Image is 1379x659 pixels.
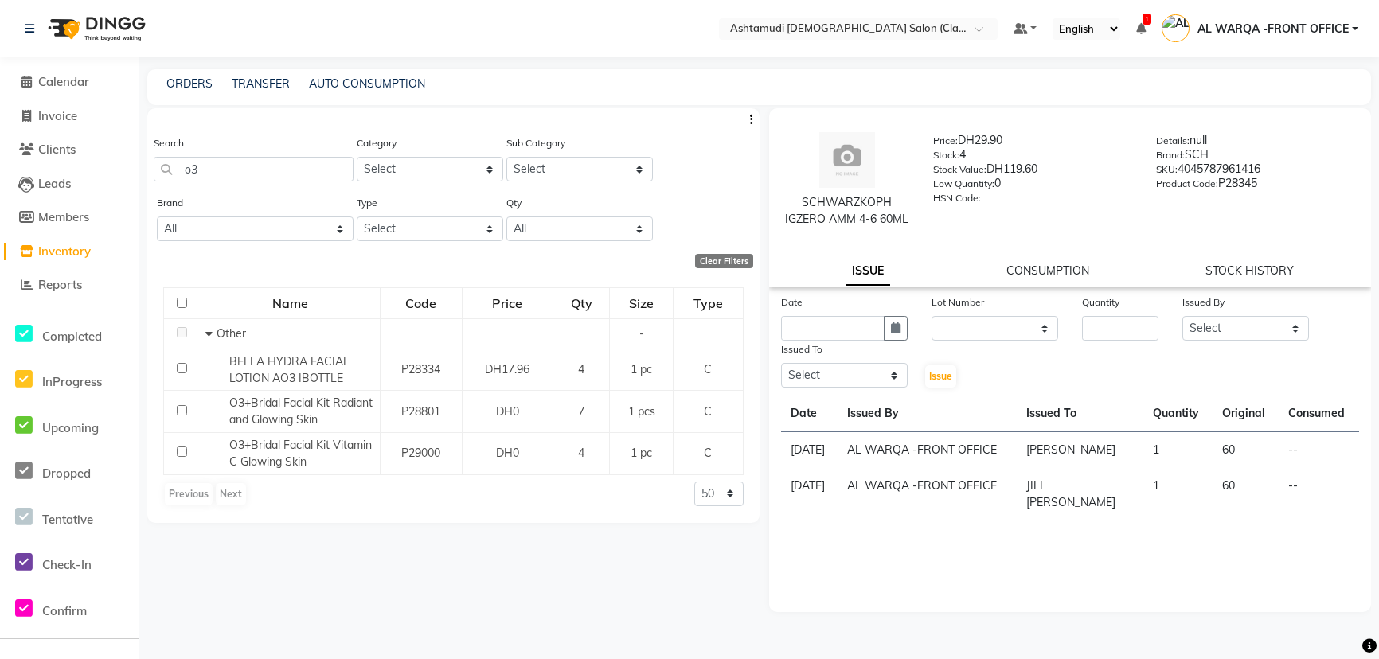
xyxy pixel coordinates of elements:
[38,74,89,89] span: Calendar
[229,396,373,427] span: O3+Bridal Facial Kit Radiant and Glowing Skin
[357,196,377,210] label: Type
[38,209,89,224] span: Members
[1143,14,1151,25] span: 1
[929,370,952,382] span: Issue
[42,420,99,435] span: Upcoming
[631,362,652,376] span: 1 pc
[157,196,183,210] label: Brand
[933,191,981,205] label: HSN Code:
[781,342,822,357] label: Issued To
[781,432,838,469] td: [DATE]
[628,404,655,419] span: 1 pcs
[4,141,135,159] a: Clients
[781,468,838,521] td: [DATE]
[506,136,565,150] label: Sub Category
[217,326,246,341] span: Other
[1213,468,1279,521] td: 60
[166,76,213,91] a: ORDERS
[819,132,875,188] img: avatar
[38,108,77,123] span: Invoice
[933,148,959,162] label: Stock:
[41,6,150,51] img: logo
[1162,14,1190,42] img: AL WARQA -FRONT OFFICE
[932,295,984,310] label: Lot Number
[381,289,461,318] div: Code
[1156,177,1218,191] label: Product Code:
[309,76,425,91] a: AUTO CONSUMPTION
[1082,295,1119,310] label: Quantity
[674,289,741,318] div: Type
[704,446,712,460] span: C
[1156,132,1355,154] div: null
[4,175,135,193] a: Leads
[401,404,440,419] span: P28801
[933,161,1132,183] div: DH119.60
[1182,295,1225,310] label: Issued By
[933,134,958,148] label: Price:
[42,329,102,344] span: Completed
[1136,21,1146,36] a: 1
[578,362,584,376] span: 4
[781,396,838,432] th: Date
[154,136,184,150] label: Search
[933,162,986,177] label: Stock Value:
[42,557,92,572] span: Check-In
[631,446,652,460] span: 1 pc
[1017,468,1143,521] td: JILI [PERSON_NAME]
[933,146,1132,169] div: 4
[1143,432,1213,469] td: 1
[704,362,712,376] span: C
[42,466,91,481] span: Dropped
[639,326,644,341] span: -
[4,209,135,227] a: Members
[578,404,584,419] span: 7
[42,512,93,527] span: Tentative
[38,277,82,292] span: Reports
[838,432,1017,469] td: AL WARQA -FRONT OFFICE
[1156,148,1185,162] label: Brand:
[485,362,529,376] span: DH17.96
[1213,432,1279,469] td: 60
[38,176,71,191] span: Leads
[506,196,522,210] label: Qty
[1279,468,1359,521] td: --
[4,107,135,126] a: Invoice
[838,396,1017,432] th: Issued By
[933,175,1132,197] div: 0
[933,177,994,191] label: Low Quantity:
[401,446,440,460] span: P29000
[1017,432,1143,469] td: [PERSON_NAME]
[232,76,290,91] a: TRANSFER
[1017,396,1143,432] th: Issued To
[1197,21,1349,37] span: AL WARQA -FRONT OFFICE
[42,374,102,389] span: InProgress
[496,404,519,419] span: DH0
[229,354,350,385] span: BELLA HYDRA FACIAL LOTION AO3 IBOTTLE
[463,289,552,318] div: Price
[785,194,910,228] div: SCHWARZKOPH IGZERO AMM 4-6 60ML
[704,404,712,419] span: C
[205,326,217,341] span: Collapse Row
[1213,396,1279,432] th: Original
[154,157,354,181] input: Search by product name or code
[611,289,672,318] div: Size
[578,446,584,460] span: 4
[554,289,609,318] div: Qty
[38,142,76,157] span: Clients
[695,254,753,268] div: Clear Filters
[838,468,1017,521] td: AL WARQA -FRONT OFFICE
[4,276,135,294] a: Reports
[357,136,397,150] label: Category
[4,73,135,92] a: Calendar
[1279,432,1359,469] td: --
[925,365,956,388] button: Issue
[1006,263,1089,278] a: CONSUMPTION
[229,438,372,469] span: O3+Bridal Facial Kit Vitamin C Glowing Skin
[1143,468,1213,521] td: 1
[4,243,135,261] a: Inventory
[202,289,379,318] div: Name
[496,446,519,460] span: DH0
[846,257,890,286] a: ISSUE
[1143,396,1213,432] th: Quantity
[38,244,91,259] span: Inventory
